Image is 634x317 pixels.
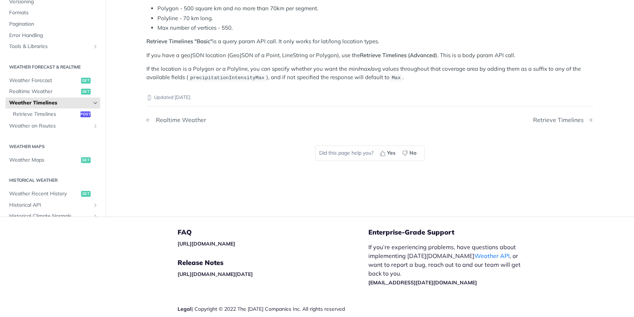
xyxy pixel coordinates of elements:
[9,213,91,220] span: Historical Climate Normals
[6,97,100,108] a: Weather TimelinesHide subpages for Weather Timelines
[92,213,98,219] button: Show subpages for Historical Climate Normals
[178,306,192,312] a: Legal
[6,121,100,132] a: Weather on RoutesShow subpages for Weather on Routes
[152,117,206,124] div: Realtime Weather
[9,202,91,209] span: Historical API
[368,279,477,286] a: [EMAIL_ADDRESS][DATE][DOMAIN_NAME]
[400,148,420,159] button: No
[368,228,540,237] h5: Enterprise-Grade Support
[392,75,401,81] span: Max
[6,155,100,166] a: Weather Mapsget
[9,99,91,107] span: Weather Timelines
[13,111,79,118] span: Retrieve Timelines
[157,14,593,23] li: Polyline - 70 km long.
[9,156,79,164] span: Weather Maps
[6,19,100,30] a: Pagination
[9,77,79,84] span: Weather Forecast
[6,75,100,86] a: Weather Forecastget
[92,44,98,49] button: Show subpages for Tools & Libraries
[6,200,100,211] a: Historical APIShow subpages for Historical API
[6,7,100,18] a: Formats
[6,64,100,70] h2: Weather Forecast & realtime
[81,89,91,95] span: get
[157,24,593,32] li: Max number of vertices - 550.
[81,157,91,163] span: get
[6,211,100,222] a: Historical Climate NormalsShow subpages for Historical Climate Normals
[409,149,416,157] span: No
[533,117,593,124] a: Next Page: Retrieve Timelines
[146,38,212,45] strong: Retrieve Timelines "Basic"
[81,78,91,84] span: get
[6,41,100,52] a: Tools & LibrariesShow subpages for Tools & Libraries
[81,191,91,197] span: get
[9,109,100,120] a: Retrieve Timelinespost
[9,9,98,16] span: Formats
[368,243,528,287] p: If you’re experiencing problems, have questions about implementing [DATE][DOMAIN_NAME] , or want ...
[178,240,235,247] a: [URL][DOMAIN_NAME]
[157,4,593,13] li: Polygon - 500 square km and no more than 70km per segment.
[9,43,91,50] span: Tools & Libraries
[360,52,436,59] strong: Retrieve Timelines (Advanced
[9,88,79,95] span: Realtime Weather
[9,122,91,130] span: Weather on Routes
[6,188,100,199] a: Weather Recent Historyget
[80,111,91,117] span: post
[190,75,265,81] span: precipitationIntensityMax
[178,305,368,313] div: | Copyright © 2022 The [DATE] Companies Inc. All rights reserved
[6,177,100,184] h2: Historical Weather
[9,21,98,28] span: Pagination
[387,149,396,157] span: Yes
[6,143,100,150] h2: Weather Maps
[6,30,100,41] a: Error Handling
[92,123,98,129] button: Show subpages for Weather on Routes
[92,202,98,208] button: Show subpages for Historical API
[92,100,98,106] button: Hide subpages for Weather Timelines
[178,258,368,267] h5: Release Notes
[146,51,593,60] p: If you have a geoJSON location (GeoJSON of a Point, LineString or Polygon), use the ). This is a ...
[315,145,425,161] div: Did this page help you?
[146,37,593,46] p: is a query param API call. It only works for lat/long location types.
[146,65,593,82] p: If the location is a Polygon or a Polyline, you can specify whether you want the min/max/avg valu...
[6,86,100,97] a: Realtime Weatherget
[474,252,510,259] a: Weather API
[146,117,338,124] a: Previous Page: Realtime Weather
[9,32,98,39] span: Error Handling
[146,109,593,131] nav: Pagination Controls
[146,94,593,101] p: Updated [DATE]
[533,117,587,124] div: Retrieve Timelines
[377,148,400,159] button: Yes
[178,271,253,277] a: [URL][DOMAIN_NAME][DATE]
[9,190,79,198] span: Weather Recent History
[178,228,368,237] h5: FAQ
